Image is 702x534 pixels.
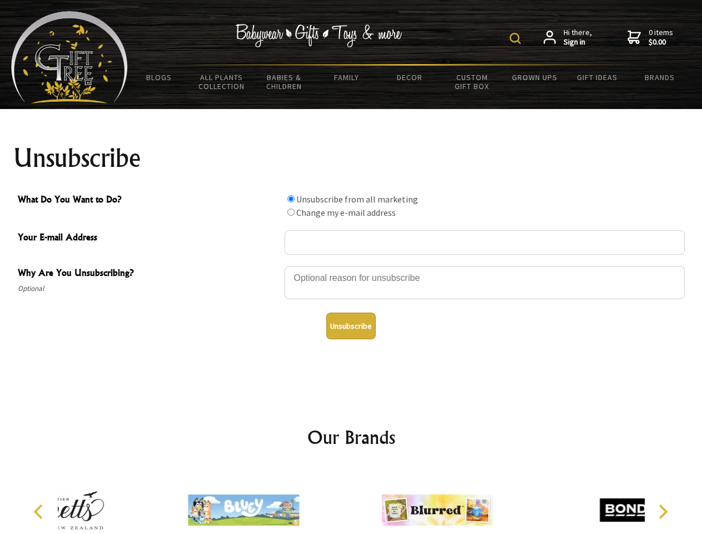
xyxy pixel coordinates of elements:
a: Babies & Children [253,66,316,98]
h2: Our Brands [22,424,680,451]
input: Your E-mail Address [285,230,685,255]
button: Unsubscribe [326,313,376,339]
button: Previous [28,500,52,524]
a: All Plants Collection [191,66,253,98]
span: What Do You Want to Do? [18,192,279,209]
span: Your E-mail Address [18,230,279,246]
span: 0 items [649,27,673,47]
img: product search [510,33,521,44]
a: Brands [629,66,691,89]
a: Gift Ideas [566,66,629,89]
input: What Do You Want to Do? [287,195,295,202]
a: Grown Ups [503,66,566,89]
input: What Do You Want to Do? [287,209,295,216]
h1: Unsubscribe [13,145,689,171]
span: Hi there, [564,28,592,47]
strong: $0.00 [649,37,673,47]
a: BLOGS [128,66,191,89]
span: Optional [18,282,279,295]
img: Babyware - Gifts - Toys and more... [11,11,128,103]
a: Decor [378,66,441,89]
span: Why Are You Unsubscribing? [18,266,279,282]
strong: Sign in [564,37,592,47]
a: 0 items$0.00 [628,28,673,47]
a: Custom Gift Box [441,66,504,98]
label: Unsubscribe from all marketing [296,194,418,205]
button: Next [650,500,675,524]
a: Family [316,66,379,89]
img: Babywear - Gifts - Toys & more [236,24,402,47]
label: Change my e-mail address [296,207,396,218]
a: Hi there,Sign in [544,28,592,47]
textarea: Why Are You Unsubscribing? [285,266,685,299]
